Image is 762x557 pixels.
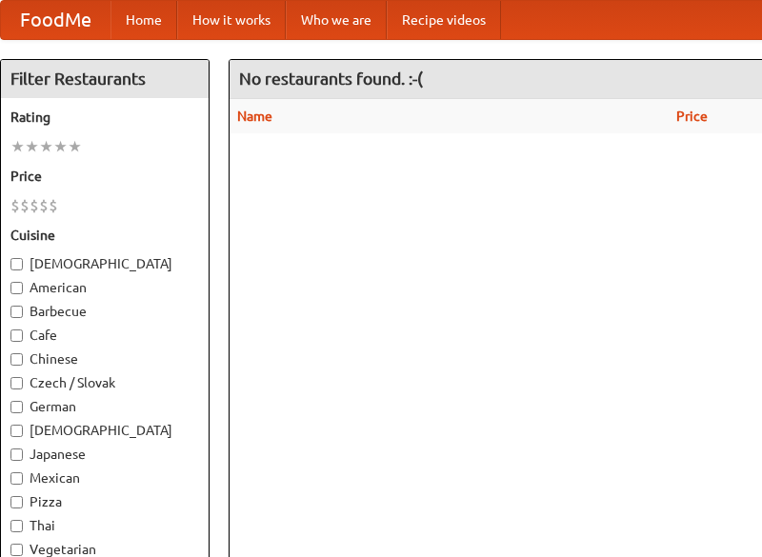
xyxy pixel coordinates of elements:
input: [DEMOGRAPHIC_DATA] [10,258,23,270]
h5: Price [10,167,199,186]
li: ★ [53,136,68,157]
label: [DEMOGRAPHIC_DATA] [10,421,199,440]
input: Chinese [10,353,23,366]
input: German [10,401,23,413]
li: $ [20,195,30,216]
input: Czech / Slovak [10,377,23,389]
label: Japanese [10,445,199,464]
h5: Rating [10,108,199,127]
label: Chinese [10,349,199,368]
li: ★ [68,136,82,157]
input: Pizza [10,496,23,508]
a: Who we are [286,1,387,39]
input: Japanese [10,448,23,461]
a: FoodMe [1,1,110,39]
label: Mexican [10,468,199,487]
label: Barbecue [10,302,199,321]
li: $ [39,195,49,216]
input: Barbecue [10,306,23,318]
input: Cafe [10,329,23,342]
a: Home [110,1,177,39]
label: [DEMOGRAPHIC_DATA] [10,254,199,273]
a: Price [676,109,708,124]
label: Czech / Slovak [10,373,199,392]
li: ★ [39,136,53,157]
li: ★ [10,136,25,157]
li: $ [49,195,58,216]
ng-pluralize: No restaurants found. :-( [239,70,423,88]
input: Thai [10,520,23,532]
li: $ [30,195,39,216]
input: [DEMOGRAPHIC_DATA] [10,425,23,437]
label: American [10,278,199,297]
label: Pizza [10,492,199,511]
h4: Filter Restaurants [1,60,209,98]
label: Cafe [10,326,199,345]
a: Name [237,109,272,124]
li: $ [10,195,20,216]
input: American [10,282,23,294]
a: Recipe videos [387,1,501,39]
label: Thai [10,516,199,535]
input: Vegetarian [10,544,23,556]
input: Mexican [10,472,23,485]
a: How it works [177,1,286,39]
li: ★ [25,136,39,157]
label: German [10,397,199,416]
h5: Cuisine [10,226,199,245]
